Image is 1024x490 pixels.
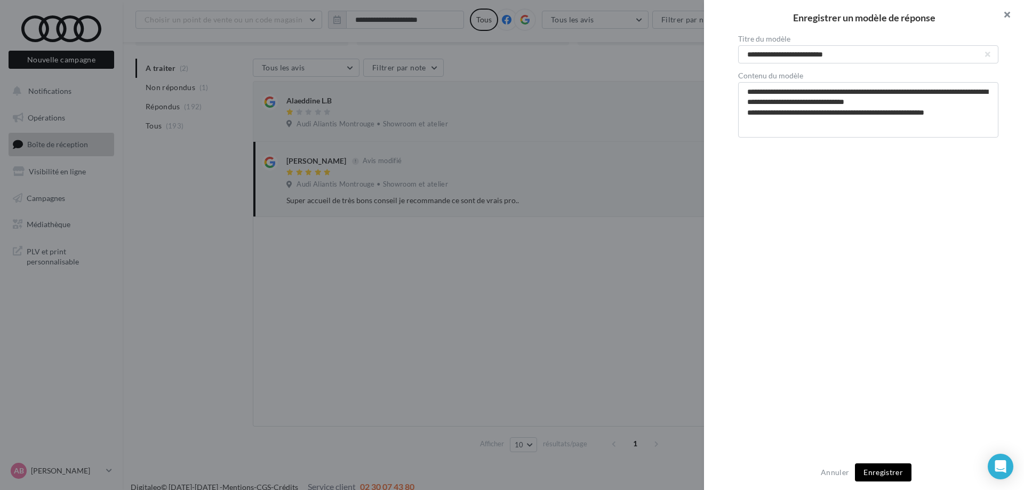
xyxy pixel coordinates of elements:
label: Titre du modèle [738,35,998,43]
h2: Enregistrer un modèle de réponse [721,13,1007,22]
button: Annuler [817,466,853,479]
button: Enregistrer [855,463,911,481]
label: Contenu du modèle [738,72,998,79]
div: Open Intercom Messenger [988,454,1013,479]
